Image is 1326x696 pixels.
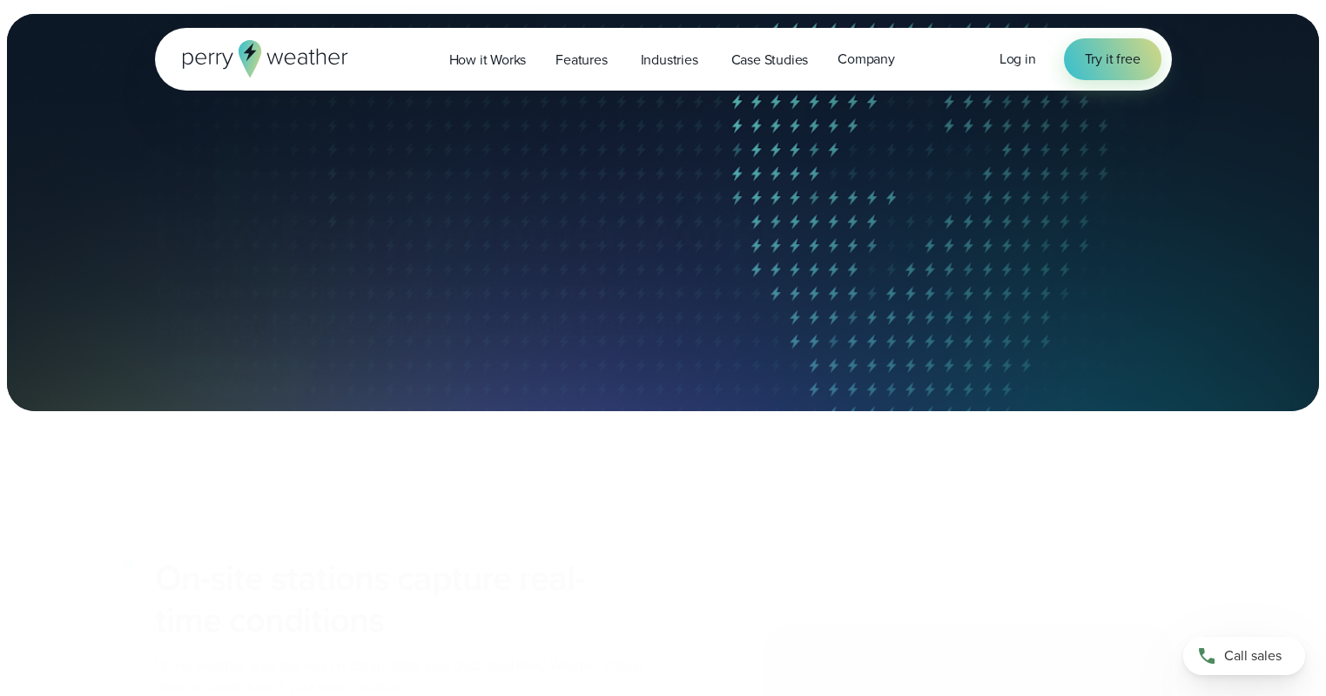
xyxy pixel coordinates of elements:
[434,42,542,78] a: How it Works
[1085,49,1141,70] span: Try it free
[731,50,809,71] span: Case Studies
[641,50,698,71] span: Industries
[717,42,824,78] a: Case Studies
[449,50,527,71] span: How it Works
[1000,49,1036,70] a: Log in
[1064,38,1161,80] a: Try it free
[838,49,895,70] span: Company
[1224,645,1282,666] span: Call sales
[1000,49,1036,69] span: Log in
[555,50,607,71] span: Features
[1183,637,1305,675] a: Call sales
